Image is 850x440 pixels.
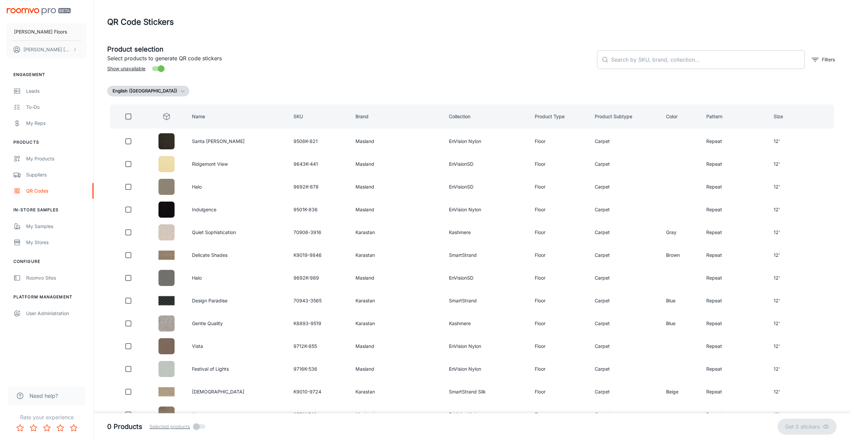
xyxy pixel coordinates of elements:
[288,222,350,242] td: 70906-3916
[187,222,288,242] td: Quiet Sophistication
[444,154,529,174] td: EnVisionSD
[444,405,529,425] td: EnVision Nylon
[529,200,589,220] td: Floor
[187,200,288,220] td: Indulgence
[187,291,288,311] td: Design Paradise
[444,268,529,288] td: EnVisionSD
[350,405,444,425] td: Masland
[701,177,768,197] td: Repeat
[107,16,174,28] h1: QR Code Stickers
[768,359,837,379] td: 12'
[768,104,837,129] th: Size
[350,154,444,174] td: Masland
[444,382,529,402] td: SmartStrand Silk
[444,336,529,356] td: EnVision Nylon
[350,313,444,334] td: Karastan
[529,268,589,288] td: Floor
[26,223,87,230] div: My Samples
[589,336,661,356] td: Carpet
[589,177,661,197] td: Carpet
[26,187,87,195] div: QR Codes
[701,154,768,174] td: Repeat
[444,359,529,379] td: EnVision Nylon
[26,239,87,246] div: My Stores
[701,291,768,311] td: Repeat
[529,222,589,242] td: Floor
[40,421,54,435] button: Rate 3 star
[187,245,288,265] td: Delicate Shades
[661,245,701,265] td: Brown
[529,359,589,379] td: Floor
[7,41,87,58] button: [PERSON_NAME] [PERSON_NAME]
[768,154,837,174] td: 12'
[350,222,444,242] td: Karastan
[529,154,589,174] td: Floor
[529,131,589,151] td: Floor
[350,177,444,197] td: Masland
[701,405,768,425] td: Repeat
[444,131,529,151] td: EnVision Nylon
[187,382,288,402] td: [DEMOGRAPHIC_DATA]
[107,422,142,432] h5: 0 Products
[288,177,350,197] td: 9692K-878
[26,274,87,282] div: Roomvo Sites
[288,154,350,174] td: 9643K-441
[529,245,589,265] td: Floor
[444,245,529,265] td: SmartStrand
[444,177,529,197] td: EnVisionSD
[13,421,27,435] button: Rate 1 star
[149,423,190,430] span: Selected products
[187,336,288,356] td: Vista
[26,155,87,162] div: My Products
[288,131,350,151] td: 9508K-821
[187,313,288,334] td: Gentle Quality
[288,336,350,356] td: 9712K-855
[768,405,837,425] td: 12'
[288,313,350,334] td: K8893-9519
[187,268,288,288] td: Halo
[26,310,87,317] div: User Administration
[187,359,288,379] td: Festival of Lights
[661,313,701,334] td: Blue
[589,291,661,311] td: Carpet
[589,200,661,220] td: Carpet
[187,131,288,151] td: Santa [PERSON_NAME]
[701,359,768,379] td: Repeat
[107,86,189,96] button: English ([GEOGRAPHIC_DATA])
[29,392,58,400] span: Need help?
[444,104,529,129] th: Collection
[187,177,288,197] td: Halo
[768,177,837,197] td: 12'
[444,313,529,334] td: Kashmere
[288,200,350,220] td: 9501K-836
[589,131,661,151] td: Carpet
[529,177,589,197] td: Floor
[23,46,71,53] p: [PERSON_NAME] [PERSON_NAME]
[768,131,837,151] td: 12'
[768,268,837,288] td: 12'
[288,268,350,288] td: 9692K-989
[822,56,835,63] p: Filters
[768,245,837,265] td: 12'
[589,405,661,425] td: Carpet
[288,382,350,402] td: K9010-9724
[589,268,661,288] td: Carpet
[288,104,350,129] th: SKU
[350,268,444,288] td: Masland
[768,291,837,311] td: 12'
[661,222,701,242] td: Gray
[54,421,67,435] button: Rate 4 star
[529,336,589,356] td: Floor
[768,200,837,220] td: 12'
[26,87,87,95] div: Leads
[768,222,837,242] td: 12'
[529,291,589,311] td: Floor
[701,336,768,356] td: Repeat
[768,313,837,334] td: 12'
[26,103,87,111] div: To-do
[350,131,444,151] td: Masland
[288,359,350,379] td: 9716K-536
[661,382,701,402] td: Beige
[768,336,837,356] td: 12'
[589,313,661,334] td: Carpet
